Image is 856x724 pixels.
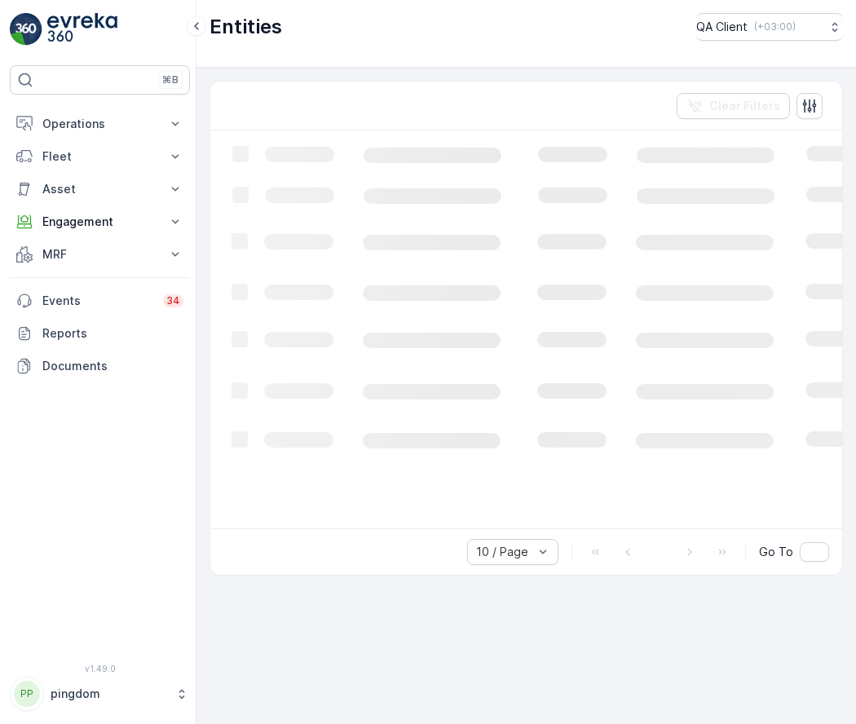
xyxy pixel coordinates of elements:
button: PPpingdom [10,677,190,711]
p: Documents [42,358,183,374]
p: ( +03:00 ) [754,20,796,33]
p: pingdom [51,686,167,702]
p: 34 [166,294,180,307]
img: logo [10,13,42,46]
button: QA Client(+03:00) [696,13,843,41]
img: logo_light-DOdMpM7g.png [47,13,117,46]
p: MRF [42,246,157,263]
button: Asset [10,173,190,205]
button: Clear Filters [677,93,790,119]
p: Events [42,293,153,309]
p: Asset [42,181,157,197]
p: Reports [42,325,183,342]
a: Documents [10,350,190,382]
button: Fleet [10,140,190,173]
a: Events34 [10,285,190,317]
p: Entities [210,14,282,40]
p: ⌘B [162,73,179,86]
p: Operations [42,116,157,132]
span: v 1.49.0 [10,664,190,673]
p: Clear Filters [709,98,780,114]
button: Operations [10,108,190,140]
div: PP [14,681,40,707]
p: Fleet [42,148,157,165]
span: Go To [759,544,793,560]
p: QA Client [696,19,748,35]
p: Engagement [42,214,157,230]
button: MRF [10,238,190,271]
button: Engagement [10,205,190,238]
a: Reports [10,317,190,350]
